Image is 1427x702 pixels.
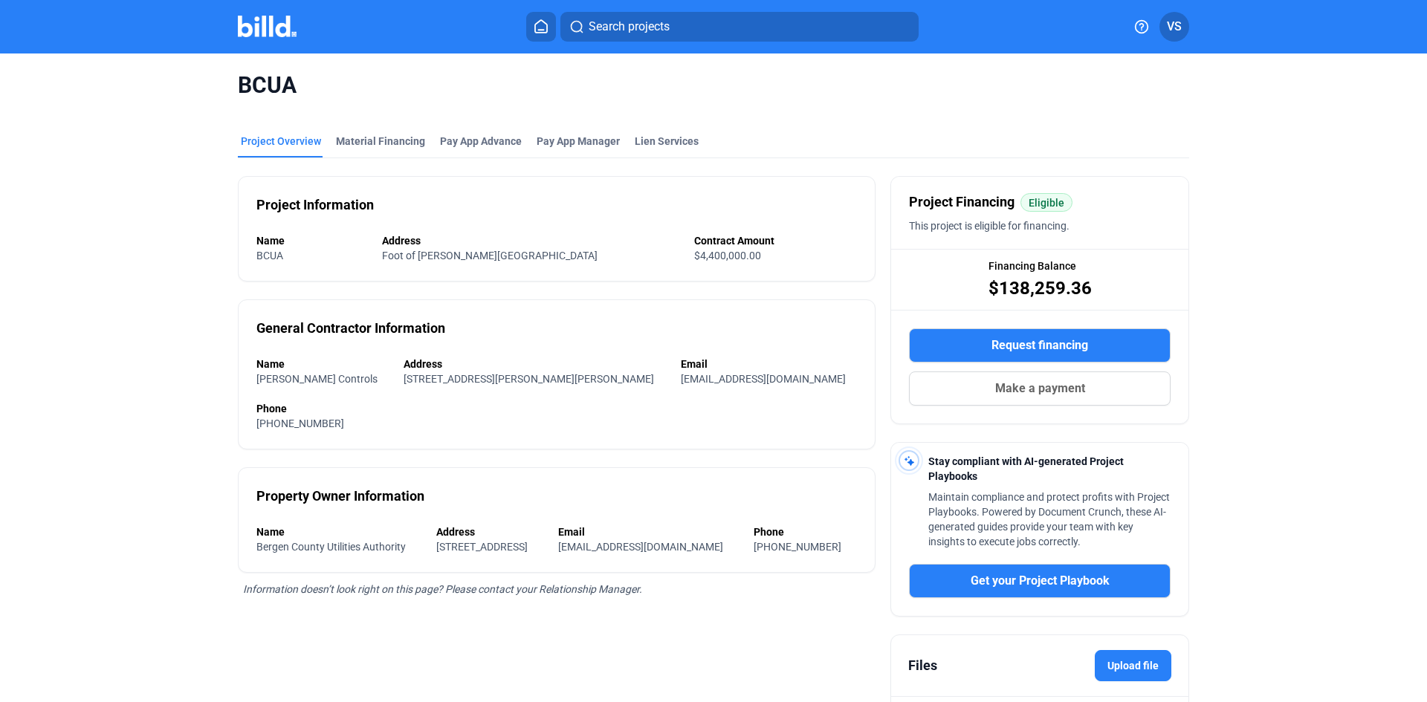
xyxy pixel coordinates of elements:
span: Foot of [PERSON_NAME][GEOGRAPHIC_DATA] [382,250,598,261]
span: [PHONE_NUMBER] [256,417,344,429]
span: Stay compliant with AI-generated Project Playbooks [928,455,1124,482]
span: Information doesn’t look right on this page? Please contact your Relationship Manager. [243,583,642,595]
div: Email [681,357,857,371]
div: Contract Amount [694,233,857,248]
div: Email [558,524,739,539]
div: General Contractor Information [256,318,445,339]
span: [EMAIL_ADDRESS][DOMAIN_NAME] [681,373,846,385]
div: Project Information [256,195,374,215]
span: Request financing [991,337,1088,354]
div: Name [256,233,367,248]
span: Bergen County Utilities Authority [256,541,406,553]
div: Phone [256,401,857,416]
span: Project Financing [909,192,1015,212]
div: Material Financing [336,134,425,149]
span: BCUA [238,71,1189,100]
div: Address [436,524,543,539]
div: Pay App Advance [440,134,522,149]
span: [STREET_ADDRESS] [436,541,528,553]
span: Maintain compliance and protect profits with Project Playbooks. Powered by Document Crunch, these... [928,491,1170,547]
span: BCUA [256,250,283,261]
div: Phone [754,524,857,539]
span: Make a payment [995,380,1085,397]
mat-chip: Eligible [1020,193,1072,212]
div: Lien Services [635,134,699,149]
span: [STREET_ADDRESS][PERSON_NAME][PERSON_NAME] [404,373,654,385]
span: [PERSON_NAME] Controls [256,373,378,385]
span: Financing Balance [988,259,1076,273]
div: Address [382,233,680,248]
span: [PHONE_NUMBER] [754,541,841,553]
div: Name [256,524,421,539]
div: Address [404,357,665,371]
span: $138,259.36 [988,276,1092,300]
div: Project Overview [241,134,321,149]
span: This project is eligible for financing. [909,220,1070,232]
img: Billd Company Logo [238,16,297,37]
div: Files [908,655,937,676]
span: Pay App Manager [537,134,620,149]
div: Name [256,357,389,371]
span: VS [1167,18,1182,36]
span: Search projects [589,18,670,36]
span: [EMAIL_ADDRESS][DOMAIN_NAME] [558,541,723,553]
label: Upload file [1095,650,1171,681]
span: $4,400,000.00 [694,250,761,261]
span: Get your Project Playbook [971,572,1110,590]
div: Property Owner Information [256,486,424,507]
